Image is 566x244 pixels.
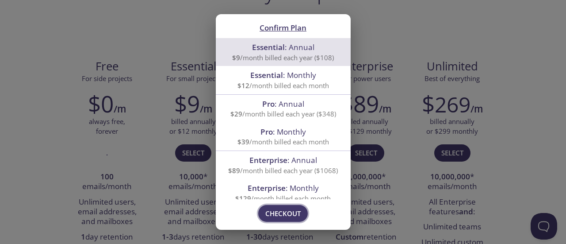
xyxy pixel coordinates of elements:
[230,109,336,118] span: /month billed each year ($348)
[230,109,242,118] span: $29
[216,38,351,66] div: Essential: Annual$9/month billed each year ($108)
[260,127,306,137] span: : Monthly
[237,137,329,146] span: /month billed each month
[232,53,334,62] span: /month billed each year ($108)
[249,155,317,165] span: : Annual
[237,81,329,90] span: /month billed each month
[260,127,273,137] span: Pro
[248,183,319,193] span: : Monthly
[260,23,306,33] span: Confirm Plan
[216,179,351,207] div: Enterprise: Monthly$129/month billed each month
[237,137,249,146] span: $39
[235,194,251,203] span: $129
[258,205,308,222] button: Checkout
[228,166,240,175] span: $89
[249,155,287,165] span: Enterprise
[237,81,249,90] span: $12
[265,208,301,219] span: Checkout
[232,53,240,62] span: $9
[216,123,351,151] div: Pro: Monthly$39/month billed each month
[262,99,275,109] span: Pro
[216,66,351,94] div: Essential: Monthly$12/month billed each month
[216,151,351,179] div: Enterprise: Annual$89/month billed each year ($1068)
[228,166,338,175] span: /month billed each year ($1068)
[235,194,331,203] span: /month billed each month
[250,70,283,80] span: Essential
[216,95,351,123] div: Pro: Annual$29/month billed each year ($348)
[262,99,304,109] span: : Annual
[248,183,286,193] span: Enterprise
[252,42,314,52] span: : Annual
[250,70,316,80] span: : Monthly
[252,42,285,52] span: Essential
